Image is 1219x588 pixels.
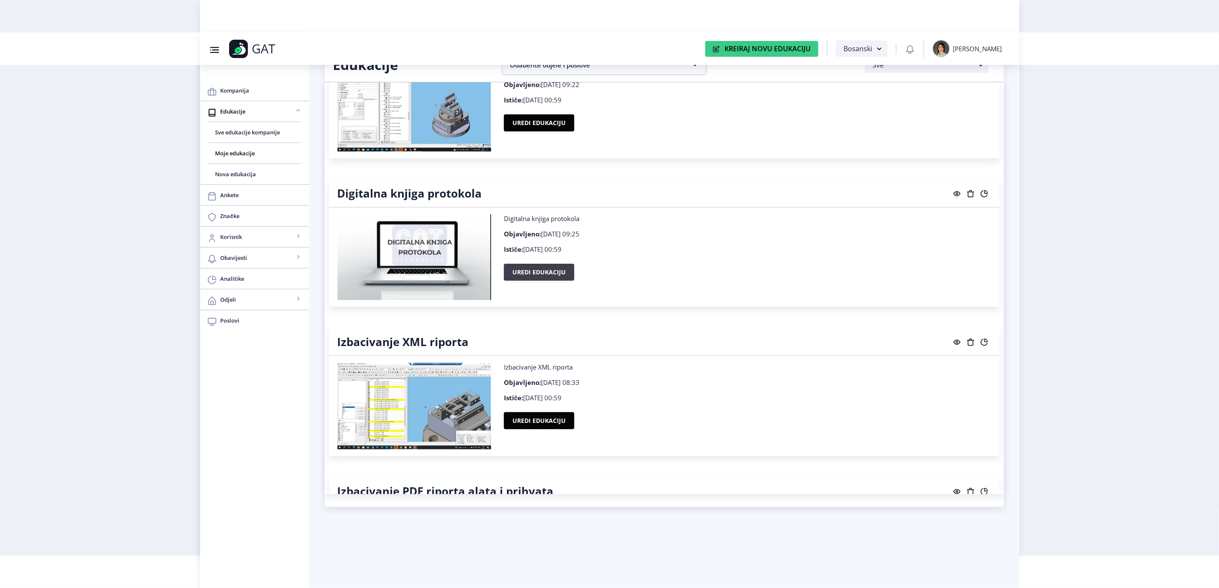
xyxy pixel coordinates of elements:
a: Poslovi [200,310,309,331]
p: [DATE] 09:22 [504,80,991,89]
button: Bosanski [836,41,887,57]
span: Značke [221,211,303,221]
b: Ističe: [504,96,523,104]
p: [DATE] 00:59 [504,245,991,253]
a: Moje edukacije [209,143,301,163]
img: Glodanje navoja [337,65,492,151]
b: Ističe: [504,245,523,253]
span: Korisnik [221,232,294,242]
div: [PERSON_NAME] [953,44,1002,53]
img: create-new-education-icon.svg [713,45,720,52]
p: [DATE] 09:25 [504,230,991,238]
b: Objavljeno: [504,80,541,89]
button: Kreiraj Novu Edukaciju [705,41,818,57]
p: Izbacivanje XML riporta [504,363,991,371]
p: [DATE] 08:33 [504,378,991,387]
a: Obavijesti [200,247,309,268]
span: Odjeli [221,294,294,305]
span: Moje edukacije [215,148,294,158]
img: Izbacivanje XML riporta [337,363,492,449]
a: Korisnik [200,227,309,247]
span: Edukacije [221,106,294,116]
a: Nova edukacija [209,164,301,184]
span: Sve edukacije kompanije [215,127,294,137]
p: [DATE] 00:59 [504,393,991,402]
img: Digitalna knjiga protokola [337,214,492,300]
span: Analitike [221,274,303,284]
a: Ankete [200,185,309,205]
h4: Izbacivanje PDF riporta alata i prihvata [337,484,554,498]
h4: Digitalna knjiga protokola [337,186,482,200]
a: Značke [200,206,309,226]
span: Kompanija [221,85,303,96]
a: Odjeli [200,289,309,310]
b: Objavljeno: [504,378,541,387]
button: Uredi edukaciju [504,264,574,281]
span: Poslovi [221,315,303,326]
h4: Izbacivanje XML riporta [337,335,469,349]
b: Objavljeno: [504,230,541,238]
a: GAT [229,40,330,58]
button: Sve [865,57,989,73]
nb-accordion-item-header: Odaberite odjele i poslove [502,55,707,75]
button: Uredi edukaciju [504,114,574,131]
a: Analitike [200,268,309,289]
a: Edukacije [200,101,309,122]
a: Kompanija [200,80,309,101]
p: [DATE] 00:59 [504,96,991,104]
p: GAT [252,44,276,53]
span: Obavijesti [221,253,294,263]
span: Ankete [221,190,303,200]
b: Ističe: [504,393,523,402]
h2: Edukacije [333,56,489,73]
a: Sve edukacije kompanije [209,122,301,143]
button: Uredi edukaciju [504,412,574,429]
p: Digitalna knjiga protokola [504,214,991,223]
span: Nova edukacija [215,169,294,179]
